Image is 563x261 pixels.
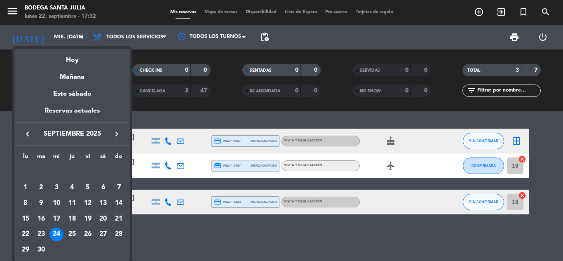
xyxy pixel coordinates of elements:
[19,181,33,195] div: 1
[19,243,33,257] div: 29
[49,212,63,226] div: 17
[18,195,33,211] td: 8 de septiembre de 2025
[18,211,33,227] td: 15 de septiembre de 2025
[34,228,48,242] div: 23
[35,129,109,139] span: septiembre 2025
[111,195,127,211] td: 14 de septiembre de 2025
[111,227,127,242] td: 28 de septiembre de 2025
[49,195,64,211] td: 10 de septiembre de 2025
[64,195,80,211] td: 11 de septiembre de 2025
[33,180,49,196] td: 2 de septiembre de 2025
[112,196,126,210] div: 14
[81,228,95,242] div: 26
[19,212,33,226] div: 15
[34,196,48,210] div: 9
[49,227,64,242] td: 24 de septiembre de 2025
[80,180,96,196] td: 5 de septiembre de 2025
[112,212,126,226] div: 21
[33,152,49,165] th: martes
[81,181,95,195] div: 5
[80,211,96,227] td: 19 de septiembre de 2025
[96,196,110,210] div: 13
[65,212,79,226] div: 18
[33,227,49,242] td: 23 de septiembre de 2025
[96,211,111,227] td: 20 de septiembre de 2025
[96,195,111,211] td: 13 de septiembre de 2025
[49,228,63,242] div: 24
[81,212,95,226] div: 19
[19,196,33,210] div: 8
[96,227,111,242] td: 27 de septiembre de 2025
[18,165,127,180] td: SEP.
[34,243,48,257] div: 30
[80,152,96,165] th: viernes
[65,196,79,210] div: 11
[96,180,111,196] td: 6 de septiembre de 2025
[33,242,49,258] td: 30 de septiembre de 2025
[49,181,63,195] div: 3
[49,211,64,227] td: 17 de septiembre de 2025
[80,195,96,211] td: 12 de septiembre de 2025
[14,66,130,82] div: Mañana
[49,180,64,196] td: 3 de septiembre de 2025
[19,228,33,242] div: 22
[33,211,49,227] td: 16 de septiembre de 2025
[34,181,48,195] div: 2
[111,211,127,227] td: 21 de septiembre de 2025
[23,129,33,139] i: keyboard_arrow_left
[34,212,48,226] div: 16
[96,152,111,165] th: sábado
[64,227,80,242] td: 25 de septiembre de 2025
[64,211,80,227] td: 18 de septiembre de 2025
[65,228,79,242] div: 25
[80,227,96,242] td: 26 de septiembre de 2025
[64,180,80,196] td: 4 de septiembre de 2025
[49,196,63,210] div: 10
[111,152,127,165] th: domingo
[18,180,33,196] td: 1 de septiembre de 2025
[18,227,33,242] td: 22 de septiembre de 2025
[112,228,126,242] div: 28
[65,181,79,195] div: 4
[18,242,33,258] td: 29 de septiembre de 2025
[96,228,110,242] div: 27
[96,181,110,195] div: 6
[49,152,64,165] th: miércoles
[112,129,122,139] i: keyboard_arrow_right
[112,181,126,195] div: 7
[20,129,35,139] button: keyboard_arrow_left
[64,152,80,165] th: jueves
[33,195,49,211] td: 9 de septiembre de 2025
[14,82,130,106] div: Este sábado
[109,129,124,139] button: keyboard_arrow_right
[111,180,127,196] td: 7 de septiembre de 2025
[14,49,130,66] div: Hoy
[14,106,130,122] div: Reservas actuales
[96,212,110,226] div: 20
[18,152,33,165] th: lunes
[81,196,95,210] div: 12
